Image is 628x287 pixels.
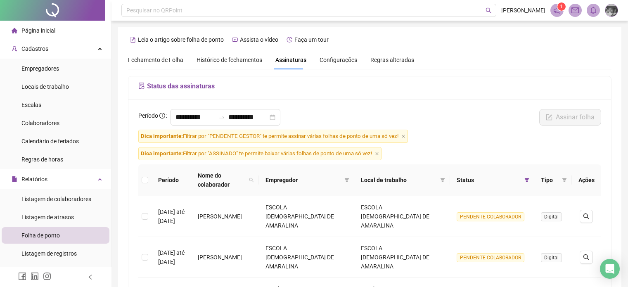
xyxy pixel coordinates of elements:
span: Cadastros [21,45,48,52]
h5: Status das assinaturas [138,81,601,91]
span: Empregador [265,176,341,185]
span: facebook [18,272,26,280]
span: Dica importante: [141,133,183,139]
span: Período [138,112,158,119]
span: search [247,169,256,191]
span: info-circle [159,113,165,119]
span: Filtrar por "PENDENTE GESTOR" te permite assinar várias folhas de ponto de uma só vez! [138,130,408,143]
span: swap-right [218,114,225,121]
img: 19153 [605,4,618,17]
span: to [218,114,225,121]
td: ESCOLA [DEMOGRAPHIC_DATA] DE AMARALINA [259,196,355,237]
span: 1 [560,4,563,9]
span: search [583,254,590,261]
td: [PERSON_NAME] [191,196,258,237]
span: Histórico de fechamentos [197,57,262,63]
span: Dica importante: [141,150,183,157]
span: linkedin [31,272,39,280]
span: history [287,37,292,43]
span: filter [523,174,531,186]
th: Ações [572,164,601,196]
span: Assinaturas [275,57,306,63]
span: Digital [541,253,562,262]
span: file [12,176,17,182]
span: Escalas [21,102,41,108]
span: Folha de ponto [21,232,60,239]
span: search [583,213,590,220]
span: filter [438,174,447,186]
td: [PERSON_NAME] [191,237,258,278]
span: Regras alteradas [370,57,414,63]
span: search [249,178,254,183]
span: Listagem de atrasos [21,214,74,221]
span: Colaboradores [21,120,59,126]
span: file-text [130,37,136,43]
span: Locais de trabalho [21,83,69,90]
span: notification [553,7,561,14]
span: Listagem de colaboradores [21,196,91,202]
span: PENDENTE COLABORADOR [457,212,524,221]
span: close [375,152,379,156]
td: [DATE] até [DATE] [152,237,191,278]
span: search [486,7,492,14]
span: Listagem de registros [21,250,77,257]
span: Relatórios [21,176,47,183]
td: [DATE] até [DATE] [152,196,191,237]
span: Fechamento de Folha [128,57,183,63]
span: filter [344,178,349,183]
td: ESCOLA [DEMOGRAPHIC_DATA] DE AMARALINA [354,237,450,278]
span: Leia o artigo sobre folha de ponto [138,36,224,43]
sup: 1 [557,2,566,11]
span: bell [590,7,597,14]
span: youtube [232,37,238,43]
div: Open Intercom Messenger [600,259,620,279]
td: ESCOLA [DEMOGRAPHIC_DATA] DE AMARALINA [354,196,450,237]
span: Empregadores [21,65,59,72]
span: user-add [12,46,17,52]
span: Configurações [320,57,357,63]
span: Assista o vídeo [240,36,278,43]
span: filter [524,178,529,183]
span: instagram [43,272,51,280]
span: left [88,274,93,280]
span: filter [440,178,445,183]
span: filter [562,178,567,183]
span: Status [457,176,521,185]
span: Local de trabalho [361,176,437,185]
span: Filtrar por "ASSINADO" te permite baixar várias folhas de ponto de uma só vez! [138,147,382,160]
span: Calendário de feriados [21,138,79,145]
span: Página inicial [21,27,55,34]
td: ESCOLA [DEMOGRAPHIC_DATA] DE AMARALINA [259,237,355,278]
span: Nome do colaborador [198,171,245,189]
span: filter [343,174,351,186]
span: filter [560,174,569,186]
span: PENDENTE COLABORADOR [457,253,524,262]
span: mail [571,7,579,14]
span: [PERSON_NAME] [501,6,545,15]
button: Assinar folha [539,109,601,126]
span: home [12,28,17,33]
span: file-sync [138,83,145,89]
th: Período [152,164,191,196]
span: Faça um tour [294,36,329,43]
span: close [401,134,405,138]
span: Digital [541,212,562,221]
span: Regras de horas [21,156,63,163]
span: Tipo [541,176,559,185]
